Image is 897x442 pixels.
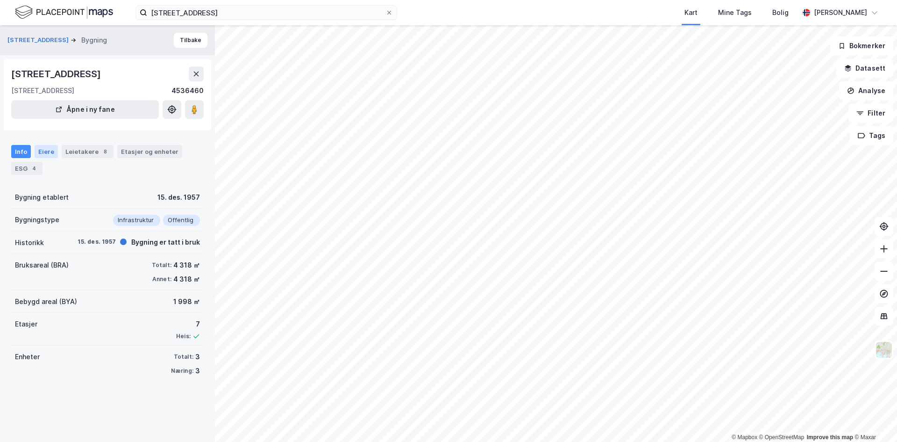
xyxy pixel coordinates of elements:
[732,434,757,441] a: Mapbox
[152,261,171,269] div: Totalt:
[836,59,893,78] button: Datasett
[152,275,171,283] div: Annet:
[195,365,200,377] div: 3
[814,7,867,18] div: [PERSON_NAME]
[848,104,893,123] button: Filter
[772,7,789,18] div: Bolig
[15,4,113,21] img: logo.f888ab2527a4732fd821a326f86c7f29.svg
[131,237,200,248] div: Bygning er tatt i bruk
[15,319,37,330] div: Etasjer
[875,341,893,359] img: Z
[81,35,107,46] div: Bygning
[15,260,69,271] div: Bruksareal (BRA)
[15,192,69,203] div: Bygning etablert
[176,333,191,340] div: Heis:
[173,296,200,307] div: 1 998 ㎡
[173,260,200,271] div: 4 318 ㎡
[850,126,893,145] button: Tags
[195,351,200,362] div: 3
[100,147,110,156] div: 8
[171,85,204,96] div: 4536460
[174,33,207,48] button: Tilbake
[173,274,200,285] div: 4 318 ㎡
[11,100,159,119] button: Åpne i ny fane
[15,237,44,248] div: Historikk
[147,6,385,20] input: Søk på adresse, matrikkel, gårdeiere, leietakere eller personer
[121,147,178,156] div: Etasjer og enheter
[684,7,698,18] div: Kart
[15,214,59,225] div: Bygningstype
[807,434,853,441] a: Improve this map
[718,7,752,18] div: Mine Tags
[62,145,114,158] div: Leietakere
[78,238,116,246] div: 15. des. 1957
[29,164,39,173] div: 4
[11,145,31,158] div: Info
[171,367,193,375] div: Næring:
[830,36,893,55] button: Bokmerker
[15,351,40,362] div: Enheter
[11,66,103,81] div: [STREET_ADDRESS]
[35,145,58,158] div: Eiere
[174,353,193,361] div: Totalt:
[7,36,71,45] button: [STREET_ADDRESS]
[839,81,893,100] button: Analyse
[850,397,897,442] div: Kontrollprogram for chat
[11,85,74,96] div: [STREET_ADDRESS]
[11,162,43,175] div: ESG
[157,192,200,203] div: 15. des. 1957
[850,397,897,442] iframe: Chat Widget
[759,434,804,441] a: OpenStreetMap
[15,296,77,307] div: Bebygd areal (BYA)
[176,319,200,330] div: 7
